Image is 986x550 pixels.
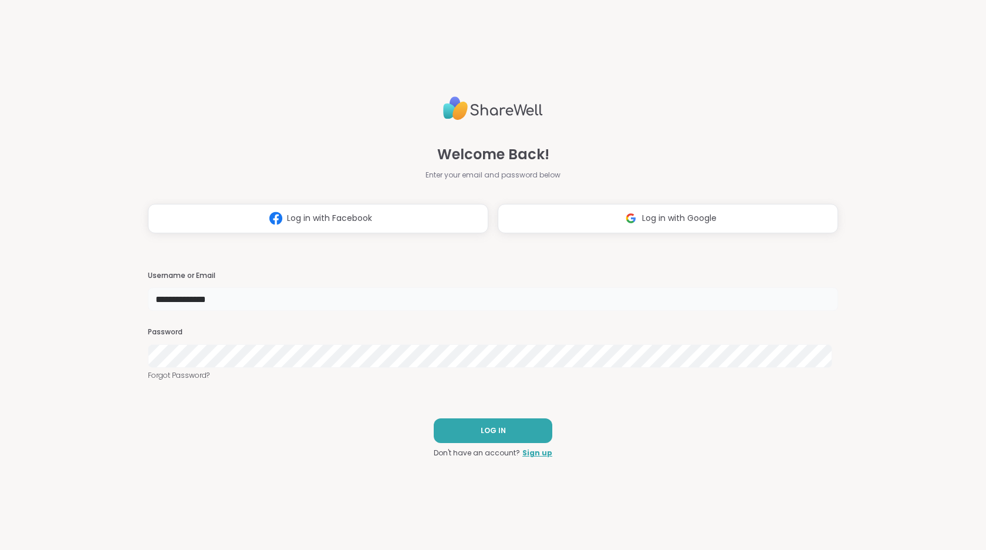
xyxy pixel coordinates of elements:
[522,448,552,458] a: Sign up
[287,212,372,224] span: Log in with Facebook
[148,370,838,381] a: Forgot Password?
[148,271,838,281] h3: Username or Email
[443,92,543,125] img: ShareWell Logo
[498,204,838,233] button: Log in with Google
[434,448,520,458] span: Don't have an account?
[434,418,552,443] button: LOG IN
[642,212,717,224] span: Log in with Google
[481,425,506,436] span: LOG IN
[148,327,838,337] h3: Password
[426,170,560,180] span: Enter your email and password below
[265,207,287,229] img: ShareWell Logomark
[620,207,642,229] img: ShareWell Logomark
[148,204,488,233] button: Log in with Facebook
[437,144,549,165] span: Welcome Back!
